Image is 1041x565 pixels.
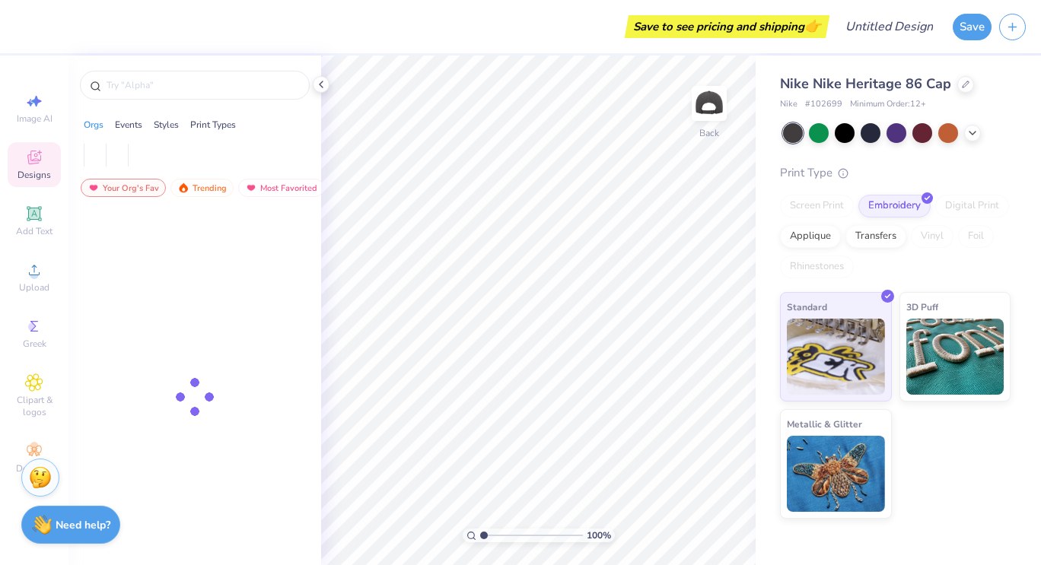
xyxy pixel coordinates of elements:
[780,98,797,111] span: Nike
[84,118,103,132] div: Orgs
[17,113,53,125] span: Image AI
[787,416,862,432] span: Metallic & Glitter
[587,528,611,542] span: 100 %
[906,299,938,315] span: 3D Puff
[958,225,994,248] div: Foil
[238,179,324,197] div: Most Favorited
[780,75,951,93] span: Nike Nike Heritage 86 Cap
[833,11,945,42] input: Untitled Design
[787,436,885,512] img: Metallic & Glitter
[629,15,826,38] div: Save to see pricing and shipping
[780,256,854,278] div: Rhinestones
[787,319,885,395] img: Standard
[780,164,1011,182] div: Print Type
[56,518,110,532] strong: Need help?
[780,225,841,248] div: Applique
[16,462,53,475] span: Decorate
[8,394,61,418] span: Clipart & logos
[858,195,931,217] div: Embroidery
[177,183,189,193] img: trending.gif
[845,225,906,248] div: Transfers
[245,183,257,193] img: most_fav.gif
[787,299,827,315] span: Standard
[19,281,49,294] span: Upload
[805,98,842,111] span: # 102699
[935,195,1009,217] div: Digital Print
[88,183,100,193] img: most_fav.gif
[170,179,234,197] div: Trending
[694,88,724,119] img: Back
[850,98,926,111] span: Minimum Order: 12 +
[18,169,51,181] span: Designs
[81,179,166,197] div: Your Org's Fav
[906,319,1004,395] img: 3D Puff
[16,225,53,237] span: Add Text
[154,118,179,132] div: Styles
[105,78,300,93] input: Try "Alpha"
[23,338,46,350] span: Greek
[911,225,953,248] div: Vinyl
[780,195,854,217] div: Screen Print
[699,126,719,140] div: Back
[115,118,142,132] div: Events
[190,118,236,132] div: Print Types
[953,14,992,40] button: Save
[804,17,821,35] span: 👉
